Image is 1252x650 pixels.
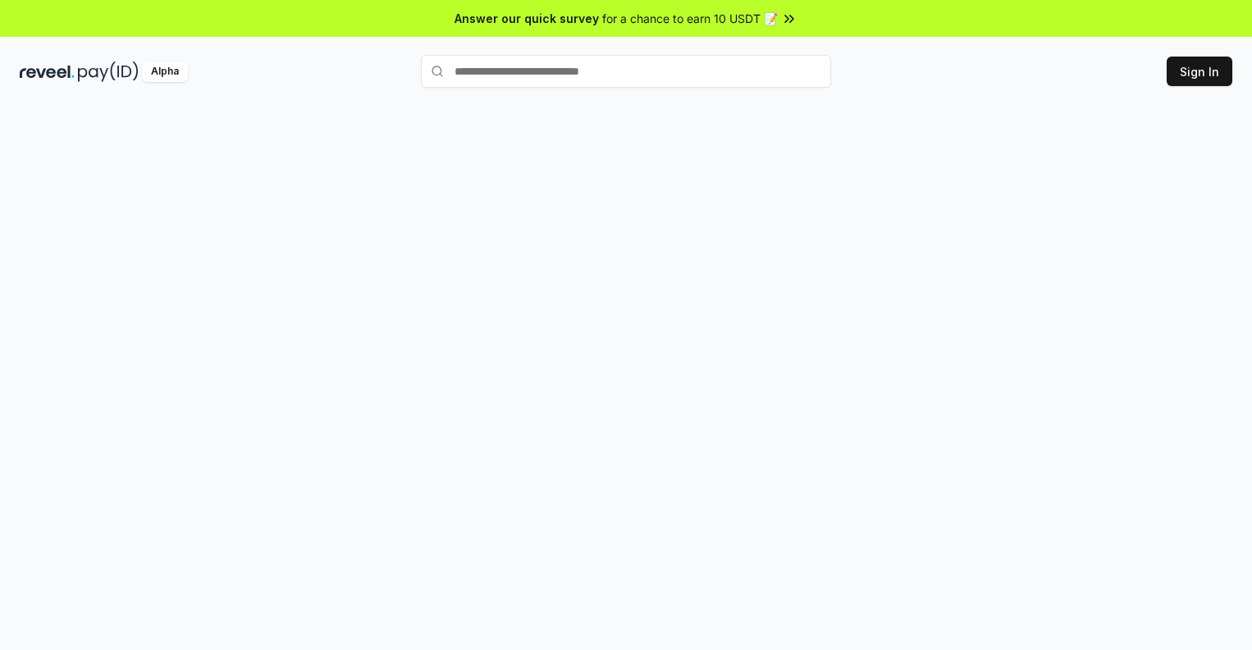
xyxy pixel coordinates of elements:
[455,10,599,27] span: Answer our quick survey
[20,61,75,82] img: reveel_dark
[1167,57,1232,86] button: Sign In
[602,10,778,27] span: for a chance to earn 10 USDT 📝
[78,61,139,82] img: pay_id
[142,61,188,82] div: Alpha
